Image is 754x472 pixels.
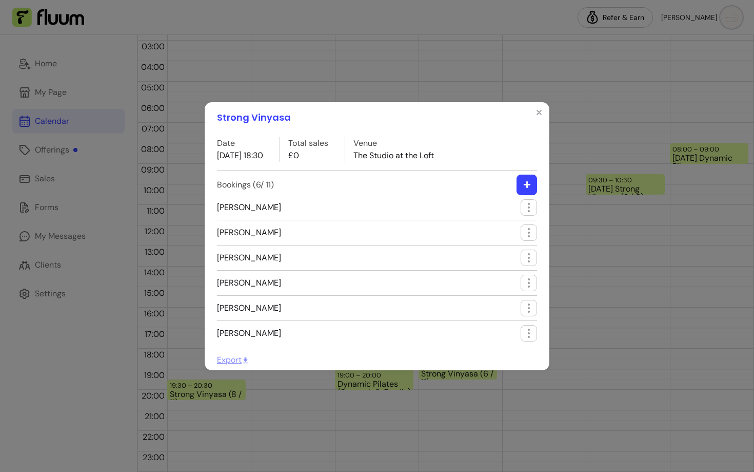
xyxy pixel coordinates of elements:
button: Close [531,104,547,121]
span: [PERSON_NAME] [217,302,281,314]
span: [PERSON_NAME] [217,327,281,339]
p: £0 [288,149,328,162]
label: Bookings ( 6 / 11 ) [217,179,274,191]
label: Total sales [288,137,328,149]
span: [PERSON_NAME] [217,201,281,214]
span: [PERSON_NAME] [217,226,281,239]
h1: Strong Vinyasa [217,110,291,125]
p: [DATE] 18:30 [217,149,263,162]
span: Export [217,354,249,365]
span: [PERSON_NAME] [217,277,281,289]
p: The Studio at the Loft [353,149,434,162]
span: [PERSON_NAME] [217,252,281,264]
label: Venue [353,137,434,149]
label: Date [217,137,263,149]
